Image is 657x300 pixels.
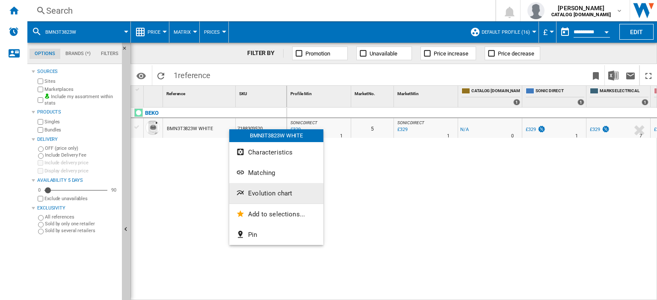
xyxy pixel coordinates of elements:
[229,163,323,183] button: Matching
[248,149,293,156] span: Characteristics
[248,210,305,218] span: Add to selections...
[248,169,275,177] span: Matching
[229,142,323,163] button: Characteristics
[229,204,323,224] button: Add to selections...
[229,224,323,245] button: Pin...
[248,231,257,239] span: Pin
[229,129,323,142] div: BMN3T3823W WHITE
[229,183,323,204] button: Evolution chart
[248,189,292,197] span: Evolution chart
